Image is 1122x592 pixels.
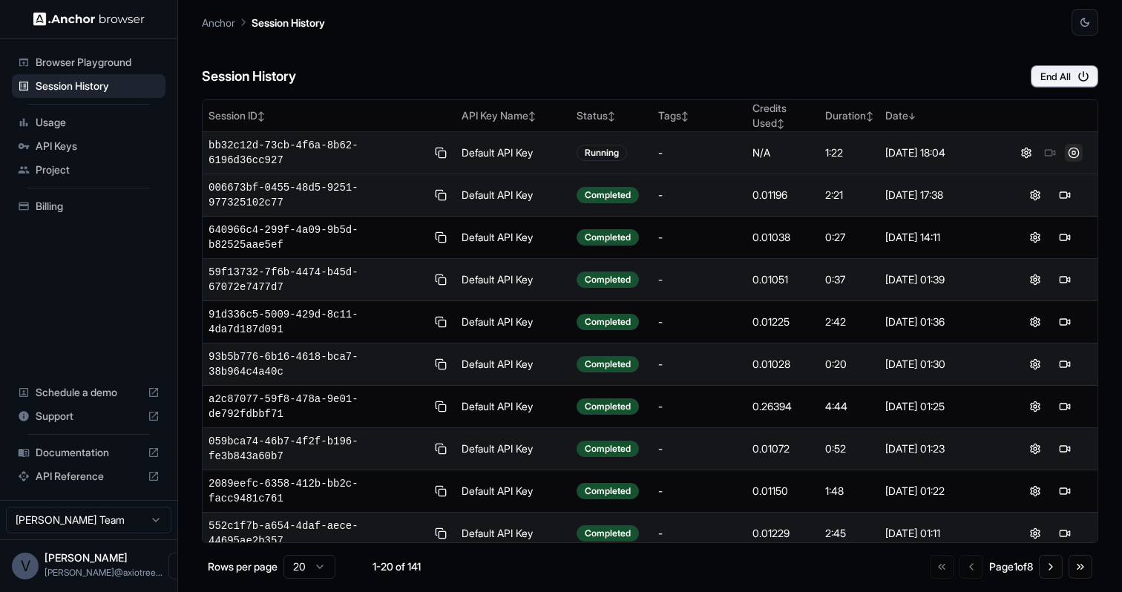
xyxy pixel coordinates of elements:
div: [DATE] 01:25 [885,399,996,414]
div: 0.01038 [752,230,814,245]
div: 0:37 [825,272,873,287]
span: a2c87077-59f8-478a-9e01-de792fdbbf71 [209,392,427,421]
span: ↕ [866,111,873,122]
td: Default API Key [456,386,571,428]
span: 552c1f7b-a654-4daf-aece-44695ae2b357 [209,519,427,548]
div: Completed [577,356,639,372]
td: Default API Key [456,217,571,259]
div: Page 1 of 8 [989,559,1033,574]
div: [DATE] 01:30 [885,357,996,372]
td: Default API Key [456,428,571,470]
div: [DATE] 17:38 [885,188,996,203]
div: 0.26394 [752,399,814,414]
div: Duration [825,108,873,123]
td: Default API Key [456,470,571,513]
div: Completed [577,483,639,499]
div: Date [885,108,996,123]
div: [DATE] 01:23 [885,441,996,456]
td: Default API Key [456,513,571,555]
div: Session History [12,74,165,98]
div: Tags [658,108,741,123]
div: Completed [577,314,639,330]
div: Support [12,404,165,428]
div: 0.01028 [752,357,814,372]
span: 59f13732-7f6b-4474-b45d-67072e7477d7 [209,265,427,295]
span: ↕ [681,111,689,122]
div: - [658,145,741,160]
div: Browser Playground [12,50,165,74]
span: ↕ [528,111,536,122]
div: [DATE] 18:04 [885,145,996,160]
p: Session History [252,15,325,30]
div: API Key Name [462,108,565,123]
span: Schedule a demo [36,385,142,400]
div: Billing [12,194,165,218]
div: 0.01150 [752,484,814,499]
div: [DATE] 01:39 [885,272,996,287]
div: Completed [577,525,639,542]
td: Default API Key [456,259,571,301]
div: API Reference [12,464,165,488]
div: Project [12,158,165,182]
span: 91d336c5-5009-429d-8c11-4da7d187d091 [209,307,427,337]
div: - [658,272,741,287]
td: Default API Key [456,132,571,174]
span: Billing [36,199,160,214]
span: 640966c4-299f-4a09-9b5d-b82525aae5ef [209,223,427,252]
div: 2:42 [825,315,873,329]
span: ↕ [608,111,615,122]
span: API Keys [36,139,160,154]
span: 006673bf-0455-48d5-9251-977325102c77 [209,180,427,210]
div: 0.01051 [752,272,814,287]
div: - [658,188,741,203]
div: 2:21 [825,188,873,203]
div: 0.01229 [752,526,814,541]
span: 93b5b776-6b16-4618-bca7-38b964c4a40c [209,349,427,379]
div: - [658,399,741,414]
div: Schedule a demo [12,381,165,404]
span: ↕ [257,111,265,122]
div: 0:27 [825,230,873,245]
h6: Session History [202,66,296,88]
span: vipin@axiotree.com [45,567,163,578]
span: Documentation [36,445,142,460]
div: [DATE] 14:11 [885,230,996,245]
div: Documentation [12,441,165,464]
span: ↕ [777,118,784,129]
div: Session ID [209,108,450,123]
nav: breadcrumb [202,14,325,30]
div: Completed [577,187,639,203]
div: - [658,357,741,372]
div: - [658,441,741,456]
div: Running [577,145,627,161]
div: 0.01072 [752,441,814,456]
span: API Reference [36,469,142,484]
span: 059bca74-46b7-4f2f-b196-fe3b843a60b7 [209,434,427,464]
img: Anchor Logo [33,12,145,26]
div: - [658,484,741,499]
span: Usage [36,115,160,130]
div: Completed [577,398,639,415]
div: - [658,230,741,245]
span: 2089eefc-6358-412b-bb2c-facc9481c761 [209,476,427,506]
div: [DATE] 01:36 [885,315,996,329]
div: Completed [577,441,639,457]
span: Browser Playground [36,55,160,70]
div: 4:44 [825,399,873,414]
div: 1:22 [825,145,873,160]
span: Vipin Tanna [45,551,128,564]
td: Default API Key [456,343,571,386]
button: Open menu [168,553,195,579]
span: bb32c12d-73cb-4f6a-8b62-6196d36cc927 [209,138,427,168]
div: 0.01196 [752,188,814,203]
div: Credits Used [752,101,814,131]
div: Completed [577,229,639,246]
div: 0:20 [825,357,873,372]
div: 1-20 of 141 [359,559,433,574]
div: 0.01225 [752,315,814,329]
div: N/A [752,145,814,160]
div: 2:45 [825,526,873,541]
span: Support [36,409,142,424]
div: [DATE] 01:22 [885,484,996,499]
div: 1:48 [825,484,873,499]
